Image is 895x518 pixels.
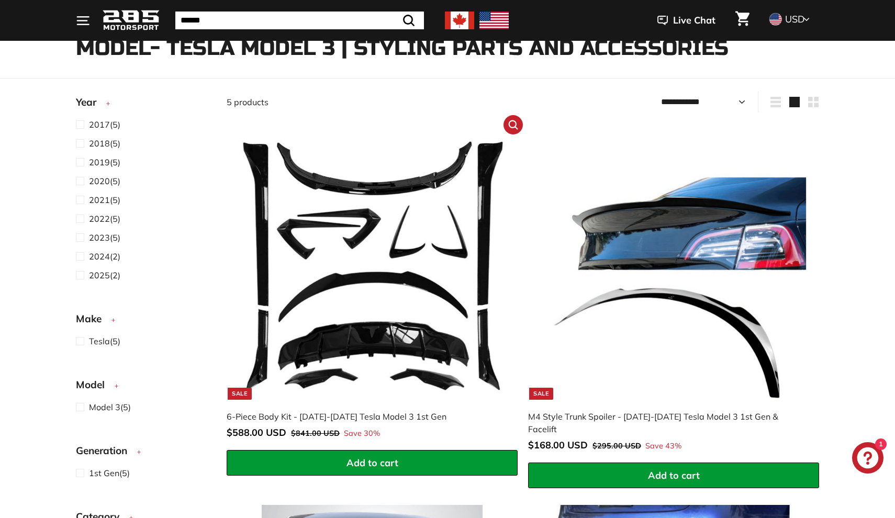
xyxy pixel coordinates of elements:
[89,195,110,205] span: 2021
[76,311,109,326] span: Make
[76,37,819,60] h1: Model- Tesla Model 3 | Styling Parts and Accessories
[346,457,398,469] span: Add to cart
[89,231,120,244] span: (5)
[540,132,807,399] img: tesla model 3 spoiler
[175,12,424,29] input: Search
[227,410,507,423] div: 6-Piece Body Kit - [DATE]-[DATE] Tesla Model 3 1st Gen
[102,8,160,33] img: Logo_285_Motorsport_areodynamics_components
[76,92,210,118] button: Year
[528,463,819,489] button: Add to cart
[76,308,210,334] button: Make
[89,118,120,131] span: (5)
[673,14,715,27] span: Live Chat
[89,156,120,168] span: (5)
[785,13,804,25] span: USD
[89,251,110,262] span: 2024
[89,467,130,479] span: (5)
[89,213,110,224] span: 2022
[89,194,120,206] span: (5)
[89,138,110,149] span: 2018
[76,95,104,110] span: Year
[89,232,110,243] span: 2023
[849,442,887,476] inbox-online-store-chat: Shopify online store chat
[76,440,210,466] button: Generation
[729,3,756,38] a: Cart
[76,374,210,400] button: Model
[76,443,135,458] span: Generation
[89,468,119,478] span: 1st Gen
[89,402,120,412] span: Model 3
[89,175,120,187] span: (5)
[89,250,120,263] span: (2)
[644,7,729,33] button: Live Chat
[89,137,120,150] span: (5)
[89,157,110,167] span: 2019
[89,176,110,186] span: 2020
[528,120,819,463] a: Sale tesla model 3 spoiler M4 Style Trunk Spoiler - [DATE]-[DATE] Tesla Model 3 1st Gen & Facelif...
[645,441,681,452] span: Save 43%
[529,388,553,400] div: Sale
[648,469,700,481] span: Add to cart
[89,212,120,225] span: (5)
[344,428,380,440] span: Save 30%
[291,429,340,438] span: $841.00 USD
[592,441,641,451] span: $295.00 USD
[227,120,518,450] a: Sale 6-Piece Body Kit - [DATE]-[DATE] Tesla Model 3 1st Gen Save 30%
[89,119,110,130] span: 2017
[227,426,286,438] span: $588.00 USD
[227,450,518,476] button: Add to cart
[89,401,131,413] span: (5)
[228,388,252,400] div: Sale
[528,439,588,451] span: $168.00 USD
[528,410,809,435] div: M4 Style Trunk Spoiler - [DATE]-[DATE] Tesla Model 3 1st Gen & Facelift
[89,269,120,281] span: (2)
[89,336,110,346] span: Tesla
[89,270,110,280] span: 2025
[76,377,113,392] span: Model
[227,96,523,108] div: 5 products
[89,335,120,347] span: (5)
